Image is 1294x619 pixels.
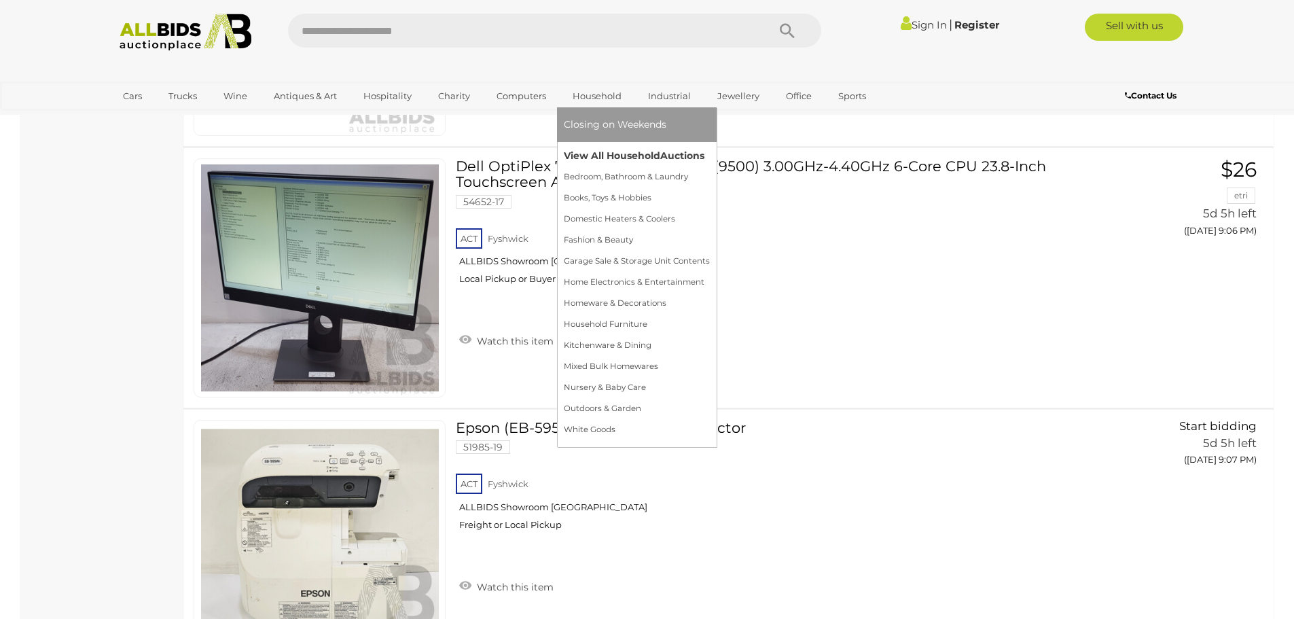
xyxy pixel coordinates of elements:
a: Sports [829,85,875,107]
span: Watch this item [473,581,554,593]
a: Jewellery [708,85,768,107]
a: Contact Us [1125,88,1180,103]
a: Wine [215,85,256,107]
b: Contact Us [1125,90,1176,101]
span: Watch this item [473,335,554,347]
a: Sell with us [1085,14,1183,41]
a: Trucks [160,85,206,107]
a: Watch this item [456,330,557,350]
a: Household [564,85,630,107]
a: Antiques & Art [265,85,346,107]
a: Watch this item [456,576,557,596]
a: Industrial [639,85,700,107]
a: Cars [114,85,151,107]
a: Dell OptiPlex 7470 AIO Intel Core i5 (9500) 3.00GHz-4.40GHz 6-Core CPU 23.8-Inch Touchscreen All-... [466,158,1081,295]
a: Epson (EB-595Wi) WXGA 3LCD Projector 51985-19 ACT Fyshwick ALLBIDS Showroom [GEOGRAPHIC_DATA] Fre... [466,420,1081,541]
a: $26 etri 5d 5h left ([DATE] 9:06 PM) [1102,158,1260,243]
a: Sign In [901,18,947,31]
a: Start bidding 5d 5h left ([DATE] 9:07 PM) [1102,420,1260,473]
span: | [949,17,952,32]
span: $26 [1221,157,1257,182]
a: Computers [488,85,555,107]
a: Hospitality [355,85,420,107]
button: Search [753,14,821,48]
img: 54652-17a.jpg [201,159,439,397]
a: Office [777,85,821,107]
a: Charity [429,85,479,107]
span: Start bidding [1179,419,1257,433]
a: [GEOGRAPHIC_DATA] [114,107,228,130]
img: Allbids.com.au [112,14,259,51]
a: Register [954,18,999,31]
